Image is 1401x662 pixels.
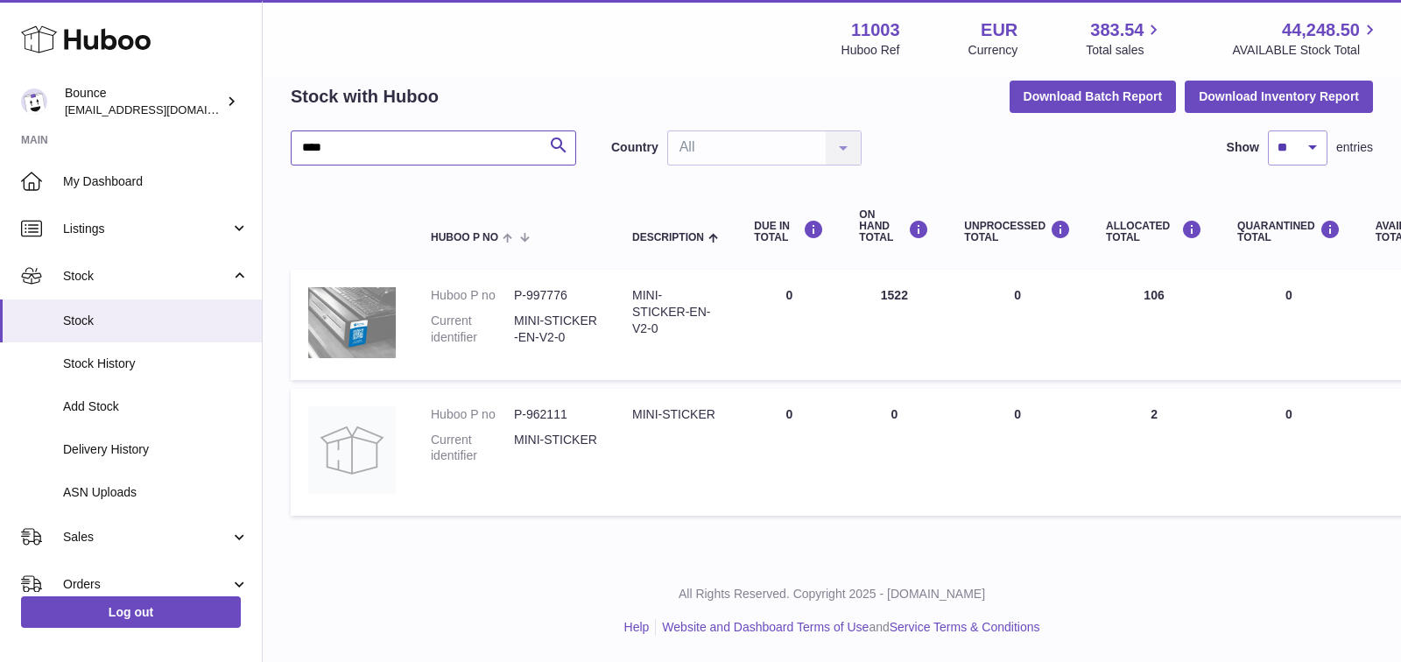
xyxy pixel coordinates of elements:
div: MINI-STICKER-EN-V2-0 [632,287,719,337]
p: All Rights Reserved. Copyright 2025 - [DOMAIN_NAME] [277,586,1387,602]
div: QUARANTINED Total [1237,220,1341,243]
div: Currency [968,42,1018,59]
a: Service Terms & Conditions [890,620,1040,634]
a: 383.54 Total sales [1086,18,1164,59]
a: 44,248.50 AVAILABLE Stock Total [1232,18,1380,59]
td: 0 [841,389,947,516]
div: ON HAND Total [859,209,929,244]
div: ALLOCATED Total [1106,220,1202,243]
dd: P-997776 [514,287,597,304]
span: Stock [63,313,249,329]
dd: MINI-STICKER [514,432,597,465]
label: Show [1227,139,1259,156]
div: DUE IN TOTAL [754,220,824,243]
span: Sales [63,529,230,546]
span: 44,248.50 [1282,18,1360,42]
dt: Current identifier [431,313,514,346]
label: Country [611,139,658,156]
span: My Dashboard [63,173,249,190]
span: Stock [63,268,230,285]
span: Stock History [63,356,249,372]
span: 0 [1285,288,1292,302]
div: MINI-STICKER [632,406,719,423]
td: 0 [947,270,1088,380]
span: Description [632,232,704,243]
img: product image [308,287,396,358]
span: Orders [63,576,230,593]
span: 383.54 [1090,18,1144,42]
dd: P-962111 [514,406,597,423]
span: Add Stock [63,398,249,415]
span: AVAILABLE Stock Total [1232,42,1380,59]
button: Download Batch Report [1010,81,1177,112]
dt: Huboo P no [431,287,514,304]
img: product image [308,406,396,494]
span: ASN Uploads [63,484,249,501]
h2: Stock with Huboo [291,85,439,109]
a: Log out [21,596,241,628]
span: Total sales [1086,42,1164,59]
span: Huboo P no [431,232,498,243]
span: [EMAIL_ADDRESS][DOMAIN_NAME] [65,102,257,116]
span: entries [1336,139,1373,156]
button: Download Inventory Report [1185,81,1373,112]
td: 106 [1088,270,1220,380]
a: Website and Dashboard Terms of Use [662,620,869,634]
span: Listings [63,221,230,237]
li: and [656,619,1039,636]
img: collateral@usebounce.com [21,88,47,115]
div: UNPROCESSED Total [964,220,1071,243]
td: 0 [947,389,1088,516]
a: Help [624,620,650,634]
td: 0 [736,389,841,516]
dt: Huboo P no [431,406,514,423]
strong: EUR [981,18,1017,42]
div: Huboo Ref [841,42,900,59]
strong: 11003 [851,18,900,42]
dd: MINI-STICKER-EN-V2-0 [514,313,597,346]
span: 0 [1285,407,1292,421]
td: 1522 [841,270,947,380]
td: 2 [1088,389,1220,516]
span: Delivery History [63,441,249,458]
dt: Current identifier [431,432,514,465]
div: Bounce [65,85,222,118]
td: 0 [736,270,841,380]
